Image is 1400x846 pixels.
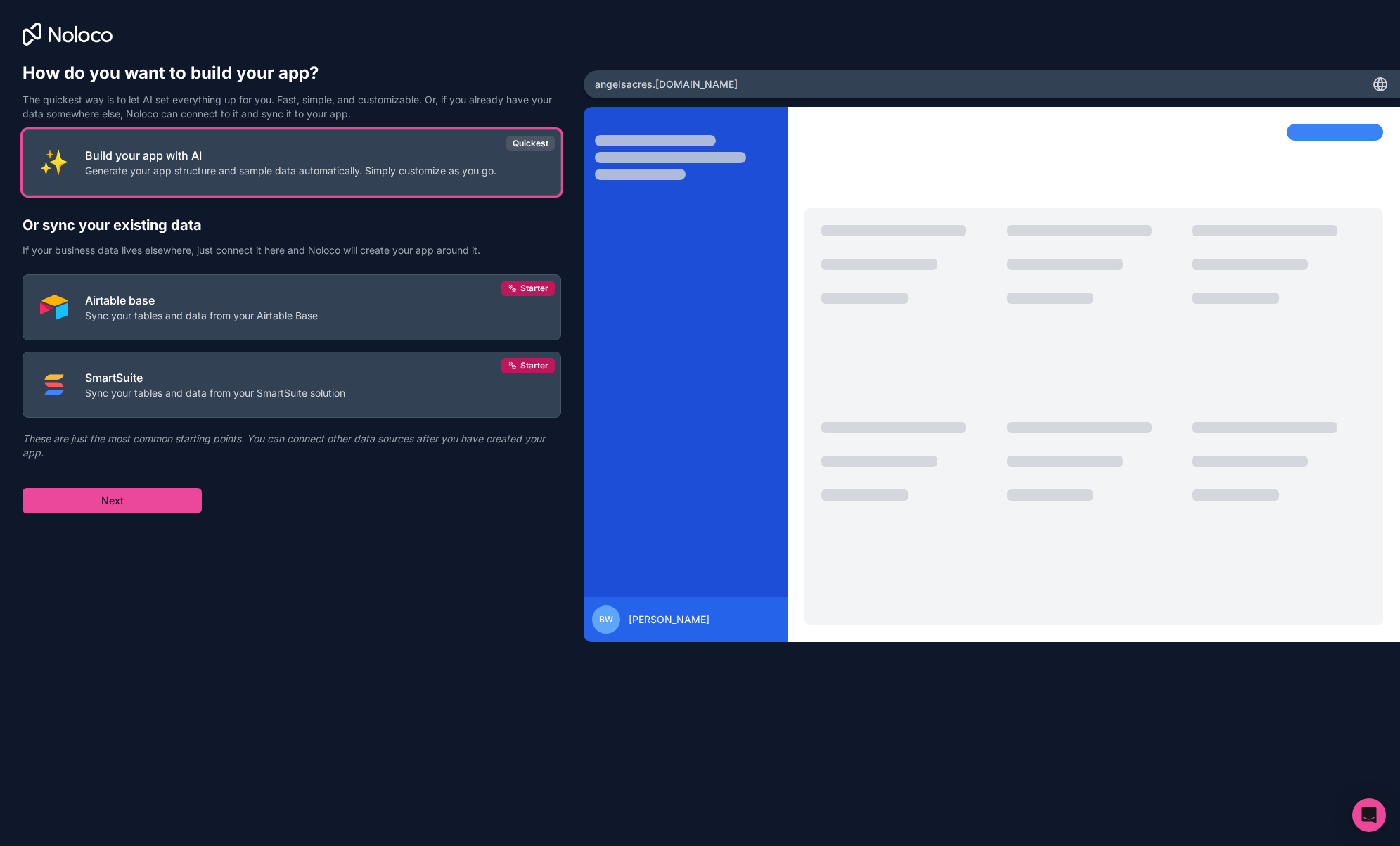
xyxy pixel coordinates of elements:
[599,614,613,625] span: BW
[85,147,496,164] p: Build your app with AI
[1352,798,1386,832] div: Open Intercom Messenger
[85,164,496,178] p: Generate your app structure and sample data automatically. Simply customize as you go.
[40,148,68,177] img: INTERNAL_WITH_AI
[23,432,561,460] p: These are just the most common starting points. You can connect other data sources after you have...
[520,283,548,294] span: Starter
[85,369,345,386] p: SmartSuite
[595,77,738,91] span: angelsacres .[DOMAIN_NAME]
[23,243,561,257] p: If your business data lives elsewhere, just connect it here and Noloco will create your app aroun...
[23,274,561,340] button: AIRTABLEAirtable baseSync your tables and data from your Airtable BaseStarter
[23,352,561,418] button: SMART_SUITESmartSuiteSync your tables and data from your SmartSuite solutionStarter
[40,371,68,399] img: SMART_SUITE
[85,309,318,323] p: Sync your tables and data from your Airtable Base
[85,292,318,309] p: Airtable base
[40,293,68,321] img: AIRTABLE
[629,613,709,627] span: [PERSON_NAME]
[520,360,548,371] span: Starter
[23,215,561,235] h2: Or sync your existing data
[85,386,345,400] p: Sync your tables and data from your SmartSuite solution
[23,62,561,84] h1: How do you want to build your app?
[506,136,555,151] div: Quickest
[23,93,561,121] p: The quickest way is to let AI set everything up for you. Fast, simple, and customizable. Or, if y...
[23,488,202,513] button: Next
[23,129,561,196] button: INTERNAL_WITH_AIBuild your app with AIGenerate your app structure and sample data automatically. ...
